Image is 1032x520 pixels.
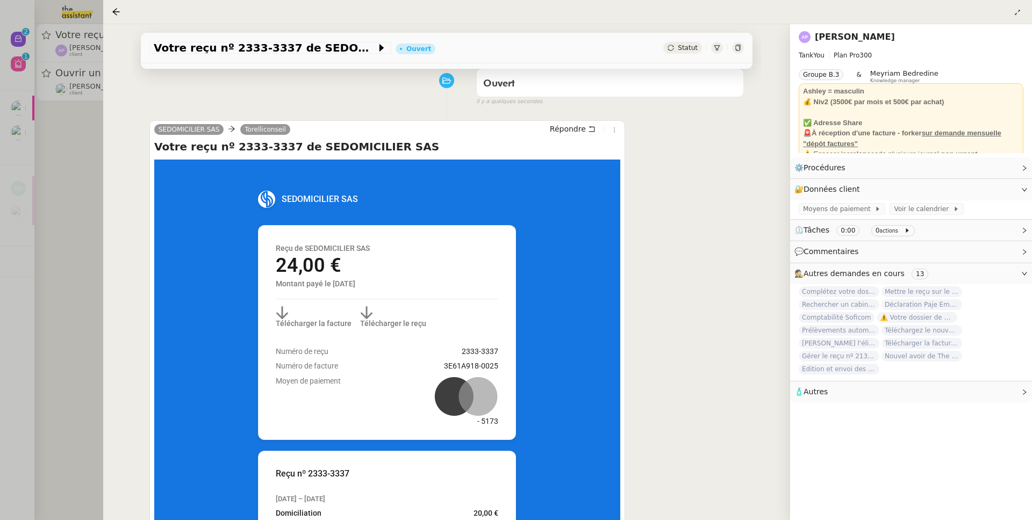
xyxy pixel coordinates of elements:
[444,362,498,370] span: 3E61A918-0025
[790,381,1032,402] div: 🧴Autres
[794,226,919,234] span: ⏲️
[276,347,328,356] span: Numéro de reçu
[799,52,825,59] span: TankYou
[154,42,376,53] span: Votre reçu nº 2333-3337 de SEDOMICILIER SAS
[894,204,952,214] span: Voir le calendrier
[799,299,879,310] span: Rechercher un cabinet comptable pour déclaration fiscale
[794,387,828,396] span: 🧴
[815,32,895,42] a: [PERSON_NAME]
[876,227,880,234] span: 0
[799,364,879,374] span: Edition et envoi des factures - [DATE]
[799,31,811,43] img: svg
[803,129,1001,148] u: sur demande mensuelle "dépôt factures"
[240,125,290,134] a: Torelliconseil
[881,325,962,336] span: Téléchargez le nouveau courrier
[276,319,352,328] span: Télécharger la facture
[476,97,542,106] span: il y a quelques secondes
[870,69,938,77] span: Meyriam Bedredine
[360,306,373,319] img: invoices_arrow_down.png
[804,269,905,278] span: Autres demandes en cours
[836,225,859,236] nz-tag: 0:00
[360,319,426,328] span: Télécharger le reçu
[804,226,829,234] span: Tâches
[462,347,498,356] span: 2333-3337
[406,46,431,52] div: Ouvert
[477,417,498,425] span: - 5173
[803,204,875,214] span: Moyens de paiement
[360,306,426,328] a: Télécharger le reçu
[803,98,944,106] strong: 💰 Niv2 (3500€ par mois et 500€ par achat)
[803,87,864,95] strong: Ashley = masculin
[799,351,879,362] span: Gérer le reçu nº 2138-3871
[794,183,864,196] span: 🔐
[546,123,599,135] button: Répondre
[877,312,957,323] span: ⚠️ Votre dossier de domiciliation doit être mis à jour
[434,376,498,416] img: Mastercard
[276,254,341,277] span: 24,00 €
[803,119,862,127] strong: ✅ Adresse Share
[803,149,1019,160] div: ⚠️ Espacer les de plusieurs jours
[856,69,861,83] span: &
[276,306,352,328] a: Télécharger la facture
[803,129,1001,148] strong: 🚨À réception d'une facture - forker
[850,150,879,158] strong: relances
[799,325,879,336] span: Prélèvements automatiques Torelli x Soficom
[804,185,860,193] span: Données client
[804,387,828,396] span: Autres
[799,312,875,323] span: Comptabilité Soficom
[881,338,962,349] span: Télécharger la facture et le reçu
[790,179,1032,200] div: 🔐Données client
[881,286,962,297] span: Mettre le reçu sur le drive
[912,269,928,279] nz-tag: 13
[794,162,850,174] span: ⚙️
[790,220,1032,241] div: ⏲️Tâches 0:00 0actions
[834,52,859,59] span: Plan Pro
[550,124,586,134] span: Répondre
[881,351,962,362] span: Nouvel avoir de The Assistant SAS pour la facture n° 14EB8DAE-0020
[483,79,515,89] span: Ouvert
[859,52,872,59] span: 300
[870,69,938,83] app-user-label: Knowledge manager
[790,263,1032,284] div: 🕵️Autres demandes en cours 13
[879,228,898,234] small: actions
[276,495,325,503] span: [DATE] – [DATE]
[933,150,977,158] strong: si non urgent
[276,244,370,252] span: Reçu de SEDOMICILIER SAS
[154,139,620,154] h4: Votre reçu nº 2333-3337 de SEDOMICILIER SAS
[282,194,358,204] span: SEDOMICILIER SAS
[276,377,341,385] span: Moyen de paiement
[790,241,1032,262] div: 💬Commentaires
[790,157,1032,178] div: ⚙️Procédures
[881,299,962,310] span: Déclaration Paje Emploi - [DATE]
[799,69,843,80] nz-tag: Groupe B.3
[276,306,289,319] img: invoices_arrow_down.png
[276,468,349,479] span: Reçu nº 2333-3337
[804,247,858,256] span: Commentaires
[276,509,321,517] span: Domiciliation
[159,126,219,133] span: SEDOMICILIER SAS
[276,362,338,370] span: Numéro de facture
[799,286,879,297] span: Complétez votre dossier
[276,279,355,288] span: Montant payé le [DATE]
[794,269,933,278] span: 🕵️
[474,509,498,517] span: 20,00 €
[870,78,920,84] span: Knowledge manager
[804,163,845,172] span: Procédures
[799,338,879,349] span: [PERSON_NAME] l'éligibilité à l'aide de [GEOGRAPHIC_DATA]
[794,247,863,256] span: 💬
[678,44,698,52] span: Statut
